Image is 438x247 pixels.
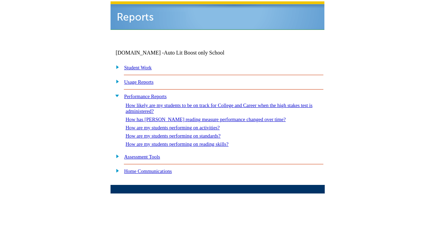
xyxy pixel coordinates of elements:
[116,50,242,56] td: [DOMAIN_NAME] -
[164,50,224,56] nobr: Auto Lit Boost only School
[126,133,221,139] a: How are my students performing on standards?
[124,79,154,85] a: Usage Reports
[126,125,220,130] a: How are my students performing on activities?
[126,103,312,114] a: How likely are my students to be on track for College and Career when the high stakes test is adm...
[124,168,172,174] a: Home Communications
[126,117,286,122] a: How has [PERSON_NAME] reading measure performance changed over time?
[112,153,119,159] img: plus.gif
[112,78,119,84] img: plus.gif
[112,167,119,174] img: plus.gif
[112,93,119,99] img: minus.gif
[124,65,152,70] a: Student Work
[124,94,167,99] a: Performance Reports
[111,1,324,30] img: header
[126,141,229,147] a: How are my students performing on reading skills?
[112,64,119,70] img: plus.gif
[124,154,160,160] a: Assessment Tools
